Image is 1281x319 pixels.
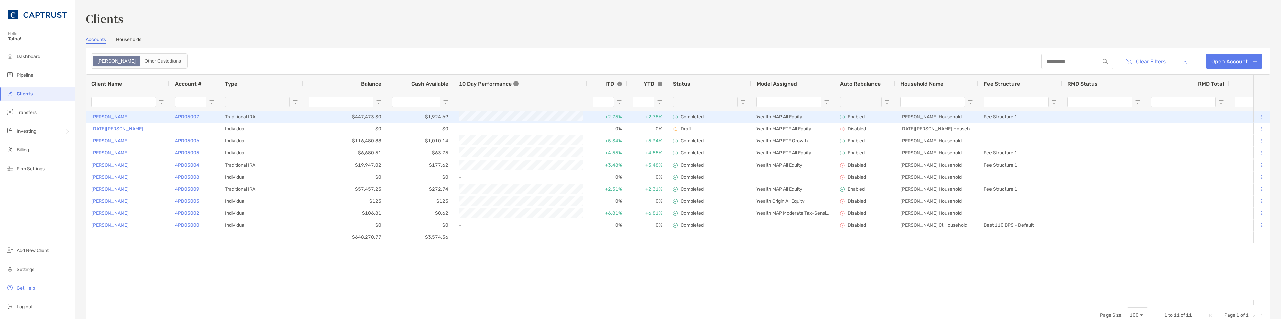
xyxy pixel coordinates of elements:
[587,207,627,219] div: +6.81%
[17,267,34,272] span: Settings
[116,37,141,44] a: Households
[220,195,303,207] div: Individual
[91,161,129,169] p: [PERSON_NAME]
[303,159,387,171] div: $19,947.02
[657,99,662,105] button: Open Filter Menu
[840,127,845,131] img: icon image
[840,223,845,228] img: icon image
[756,81,797,87] span: Model Assigned
[673,175,678,180] img: complete icon
[673,199,678,204] img: complete icon
[681,114,704,120] p: Completed
[175,81,202,87] span: Account #
[587,171,627,183] div: 0%
[175,161,199,169] a: 4PD05004
[587,123,627,135] div: 0%
[840,211,845,216] img: icon image
[6,71,14,79] img: pipeline icon
[895,135,978,147] div: [PERSON_NAME] Household
[900,97,965,107] input: Household Name Filter Input
[8,3,67,27] img: CAPTRUST Logo
[978,219,1062,231] div: Best 110 BPS - Default
[978,111,1062,123] div: Fee Structure 1
[387,207,454,219] div: $0.62
[673,211,678,216] img: complete icon
[984,97,1049,107] input: Fee Structure Filter Input
[6,145,14,153] img: billing icon
[175,97,206,107] input: Account # Filter Input
[895,195,978,207] div: [PERSON_NAME] Household
[91,125,143,133] a: [DATE][PERSON_NAME]
[220,171,303,183] div: Individual
[681,126,692,132] p: Draft
[6,127,14,135] img: investing icon
[91,149,129,157] a: [PERSON_NAME]
[627,219,668,231] div: 0%
[587,135,627,147] div: +5.34%
[293,99,298,105] button: Open Filter Menu
[387,183,454,195] div: $272.74
[895,183,978,195] div: [PERSON_NAME] Household
[175,137,199,145] a: 4PD05006
[848,174,866,180] p: Disabled
[1240,312,1245,318] span: of
[681,174,704,180] p: Completed
[751,207,835,219] div: Wealth MAP Moderate Tax-Sensitive
[627,207,668,219] div: +6.81%
[1246,312,1249,318] span: 1
[175,221,199,229] p: 4PD05000
[824,99,829,105] button: Open Filter Menu
[387,159,454,171] div: $177.62
[86,11,1270,26] h3: Clients
[17,285,35,291] span: Get Help
[91,137,129,145] p: [PERSON_NAME]
[91,197,129,205] p: [PERSON_NAME]
[1218,99,1224,105] button: Open Filter Menu
[681,138,704,144] p: Completed
[848,186,865,192] p: Enabled
[681,162,704,168] p: Completed
[6,108,14,116] img: transfers icon
[6,302,14,310] img: logout icon
[848,198,866,204] p: Disabled
[1174,312,1180,318] span: 11
[387,135,454,147] div: $1,010.14
[1224,312,1235,318] span: Page
[751,195,835,207] div: Wealth Origin All Equity
[361,81,381,87] span: Balance
[605,81,622,87] div: ITD
[387,111,454,123] div: $1,924.69
[840,175,845,180] img: icon image
[751,123,835,135] div: Wealth MAP ETF All Equity
[387,231,454,243] div: $3,574.56
[443,99,448,105] button: Open Filter Menu
[175,149,199,157] p: 4PD05005
[673,81,690,87] span: Status
[8,36,71,42] span: Talha!
[17,91,33,97] span: Clients
[17,147,29,153] span: Billing
[459,75,519,93] div: 10 Day Performance
[627,171,668,183] div: 0%
[1067,81,1098,87] span: RMD Status
[303,207,387,219] div: $106.81
[220,207,303,219] div: Individual
[587,147,627,159] div: +4.55%
[751,183,835,195] div: Wealth MAP All Equity
[681,186,704,192] p: Completed
[895,207,978,219] div: [PERSON_NAME] Household
[220,135,303,147] div: Individual
[220,183,303,195] div: Traditional IRA
[895,111,978,123] div: [PERSON_NAME] Household
[848,126,866,132] p: Disabled
[840,163,845,168] img: icon image
[633,97,654,107] input: YTD Filter Input
[1120,54,1171,69] button: Clear Filters
[848,222,866,228] p: Disabled
[309,97,373,107] input: Balance Filter Input
[681,222,704,228] p: Completed
[627,159,668,171] div: +3.48%
[673,223,678,228] img: complete icon
[627,195,668,207] div: 0%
